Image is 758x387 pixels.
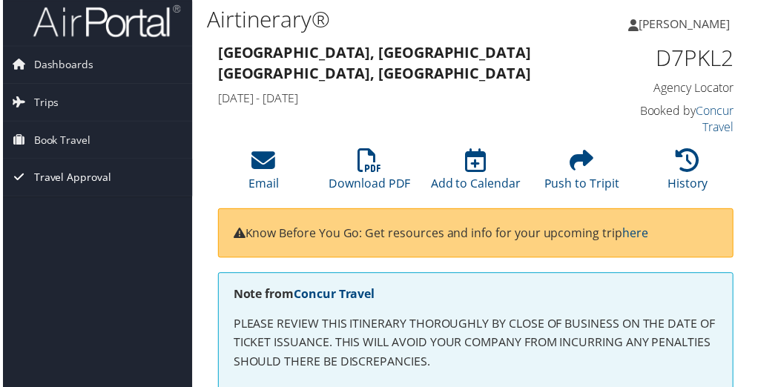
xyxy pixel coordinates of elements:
[545,158,621,193] a: Push to Tripit
[31,160,109,197] span: Travel Approval
[329,158,411,193] a: Download PDF
[670,158,711,193] a: History
[698,103,736,136] a: Concur Travel
[30,4,179,39] img: airportal-logo.png
[623,43,736,74] h1: D7PKL2
[31,122,88,159] span: Book Travel
[31,47,91,84] span: Dashboards
[232,288,375,304] strong: Note from
[205,4,567,35] h1: Airtinerary®
[293,288,375,304] a: Concur Travel
[217,90,601,107] h4: [DATE] - [DATE]
[623,80,736,96] h4: Agency Locator
[232,317,720,374] p: PLEASE REVIEW THIS ITINERARY THOROUGHLY BY CLOSE OF BUSINESS ON THE DATE OF TICKET ISSUANCE. THIS...
[217,43,532,84] strong: [GEOGRAPHIC_DATA], [GEOGRAPHIC_DATA] [GEOGRAPHIC_DATA], [GEOGRAPHIC_DATA]
[248,158,278,193] a: Email
[630,1,747,46] a: [PERSON_NAME]
[31,85,56,122] span: Trips
[640,16,732,32] span: [PERSON_NAME]
[623,103,736,136] h4: Booked by
[624,226,650,242] a: here
[232,225,720,245] p: Know Before You Go: Get resources and info for your upcoming trip
[431,158,521,193] a: Add to Calendar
